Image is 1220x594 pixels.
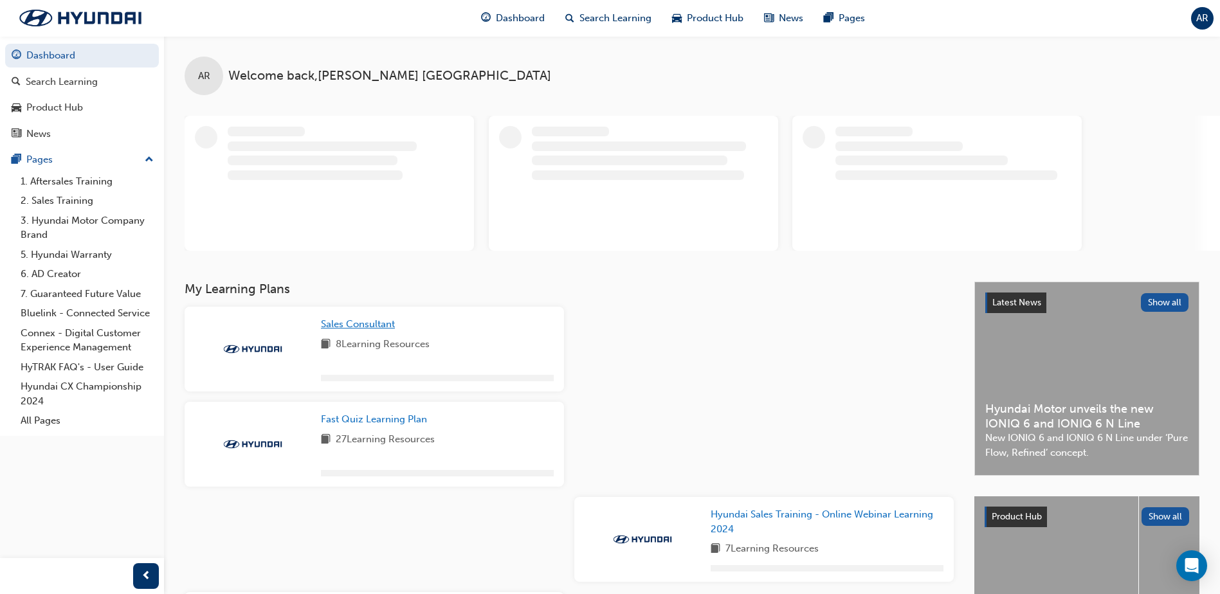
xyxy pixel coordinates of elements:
a: Product HubShow all [985,507,1189,527]
a: All Pages [15,411,159,431]
span: up-icon [145,152,154,168]
span: book-icon [711,541,720,557]
span: 8 Learning Resources [336,337,430,353]
img: Trak [217,343,288,355]
button: Show all [1141,293,1189,312]
span: guage-icon [481,10,491,26]
span: Welcome back , [PERSON_NAME] [GEOGRAPHIC_DATA] [228,69,551,84]
span: pages-icon [12,154,21,166]
span: Pages [839,11,865,26]
div: Search Learning [26,75,98,89]
a: Fast Quiz Learning Plan [321,412,432,427]
a: Search Learning [5,70,159,94]
a: HyTRAK FAQ's - User Guide [15,357,159,377]
span: News [779,11,803,26]
span: AR [1196,11,1208,26]
a: 7. Guaranteed Future Value [15,284,159,304]
div: Product Hub [26,100,83,115]
span: search-icon [12,76,21,88]
img: Trak [6,4,154,32]
div: Open Intercom Messenger [1176,550,1207,581]
a: Dashboard [5,44,159,67]
span: car-icon [672,10,682,26]
span: prev-icon [141,568,151,584]
span: Fast Quiz Learning Plan [321,413,427,425]
a: 1. Aftersales Training [15,172,159,192]
span: Hyundai Motor unveils the new IONIQ 6 and IONIQ 6 N Line [985,402,1188,431]
span: Product Hub [992,511,1042,522]
button: AR [1191,7,1214,30]
a: 6. AD Creator [15,264,159,284]
h3: My Learning Plans [185,282,954,296]
span: 7 Learning Resources [725,541,819,557]
a: 3. Hyundai Motor Company Brand [15,211,159,245]
span: pages-icon [824,10,833,26]
a: 2. Sales Training [15,191,159,211]
span: news-icon [12,129,21,140]
a: Hyundai Sales Training - Online Webinar Learning 2024 [711,507,943,536]
span: guage-icon [12,50,21,62]
a: Sales Consultant [321,317,400,332]
span: book-icon [321,432,331,448]
span: Search Learning [579,11,651,26]
span: news-icon [764,10,774,26]
span: Hyundai Sales Training - Online Webinar Learning 2024 [711,509,933,535]
span: AR [198,69,210,84]
span: book-icon [321,337,331,353]
div: News [26,127,51,141]
a: Connex - Digital Customer Experience Management [15,323,159,357]
a: search-iconSearch Learning [555,5,662,32]
a: Hyundai CX Championship 2024 [15,377,159,411]
span: Dashboard [496,11,545,26]
a: pages-iconPages [814,5,875,32]
button: Pages [5,148,159,172]
span: search-icon [565,10,574,26]
img: Trak [607,533,678,546]
div: Pages [26,152,53,167]
button: DashboardSearch LearningProduct HubNews [5,41,159,148]
img: Trak [217,438,288,451]
span: New IONIQ 6 and IONIQ 6 N Line under ‘Pure Flow, Refined’ concept. [985,431,1188,460]
a: guage-iconDashboard [471,5,555,32]
span: 27 Learning Resources [336,432,435,448]
a: 5. Hyundai Warranty [15,245,159,265]
a: car-iconProduct Hub [662,5,754,32]
span: Product Hub [687,11,743,26]
span: Sales Consultant [321,318,395,330]
a: News [5,122,159,146]
a: Product Hub [5,96,159,120]
button: Show all [1142,507,1190,526]
a: news-iconNews [754,5,814,32]
a: Latest NewsShow allHyundai Motor unveils the new IONIQ 6 and IONIQ 6 N LineNew IONIQ 6 and IONIQ ... [974,282,1199,476]
span: Latest News [992,297,1041,308]
span: car-icon [12,102,21,114]
a: Bluelink - Connected Service [15,303,159,323]
a: Latest NewsShow all [985,292,1188,313]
